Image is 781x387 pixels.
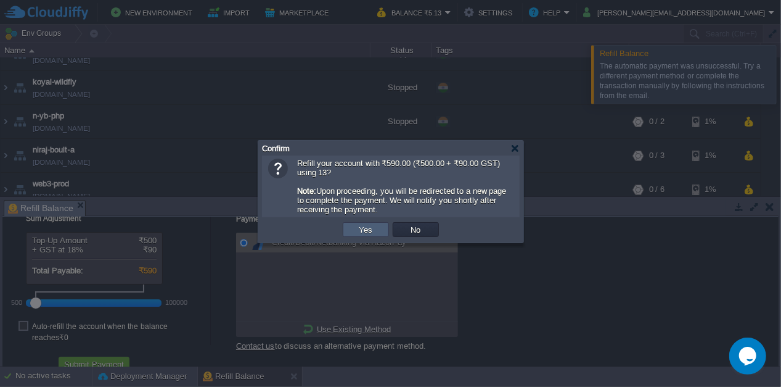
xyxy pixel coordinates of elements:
[356,224,377,235] button: Yes
[262,144,290,153] span: Confirm
[729,338,769,375] iframe: chat widget
[297,159,507,214] span: Refill your account with ₹590.00 (₹500.00 + ₹90.00 GST) using 13? Upon proceeding, you will be re...
[407,224,425,235] button: No
[297,186,316,196] b: Note:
